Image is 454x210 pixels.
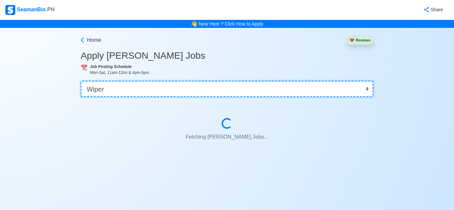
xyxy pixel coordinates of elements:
[350,38,354,42] span: heart
[81,65,87,70] span: calendar
[79,36,101,44] a: Home
[5,5,15,15] img: Logo
[190,19,198,29] span: bell
[5,5,55,15] div: SeamanBio
[81,50,374,61] h3: Apply [PERSON_NAME] Jobs
[90,70,374,76] div: Mon-Sat, 11am-12nn & 4pm-5pm
[97,130,358,144] p: Fetching [PERSON_NAME] Jobs...
[46,7,55,12] span: .PH
[90,64,132,69] b: Job Posting Schedule
[199,21,263,27] a: New Here ? Click How to Apply
[347,36,373,45] button: heartReviews
[417,3,449,16] button: Share
[87,36,101,44] span: Home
